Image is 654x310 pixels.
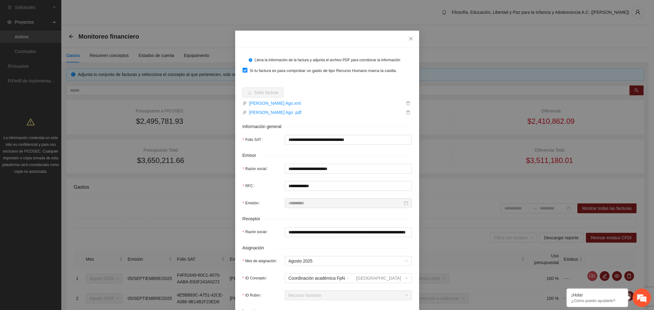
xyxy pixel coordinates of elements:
[285,227,412,237] input: Razón social:
[243,123,286,130] span: Información general
[243,215,265,222] span: Receptor
[243,256,280,266] label: Mes de asignación:
[408,36,413,41] span: close
[404,109,412,116] button: delete
[243,88,283,97] button: uploadSubir factura
[243,110,247,115] span: paper-clip
[403,31,419,47] button: Close
[247,100,404,107] a: [PERSON_NAME] Ago.xml
[247,109,404,116] a: [PERSON_NAME] Ago .pdf
[404,100,412,107] button: delete
[243,135,266,145] label: Folio SAT:
[243,90,283,95] span: uploadSubir factura
[347,276,349,281] span: -
[289,256,408,266] span: Agosto 2025
[571,298,623,303] p: ¿Cómo puedo ayudarte?
[405,110,411,115] span: delete
[243,227,271,237] label: Razón social:
[249,58,252,62] span: info-circle
[285,164,412,174] input: Razón social:
[243,244,269,251] span: Asignación
[247,68,400,74] span: Si tu factura es para comprobar un gasto de tipo Recurso Humano marca la casilla.
[285,181,412,191] input: RFC:
[356,276,401,281] span: [GEOGRAPHIC_DATA]
[405,101,411,105] span: delete
[243,198,262,208] label: Emisión:
[243,164,271,174] label: Razón social:
[285,135,412,145] input: Folio SAT:
[255,57,407,63] div: Llena la información de la factura y adjunta el archivo PDF para corroborar la información
[289,200,403,206] input: Emisión:
[243,181,257,191] label: RFC:
[571,293,623,297] div: ¡Hola!
[289,276,345,281] span: Coordinación académica FpN
[289,291,408,300] span: Recurso humano
[243,290,264,300] label: ID Rubro:
[243,152,261,159] span: Emisor
[243,273,270,283] label: ID Concepto:
[243,101,247,105] span: paper-clip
